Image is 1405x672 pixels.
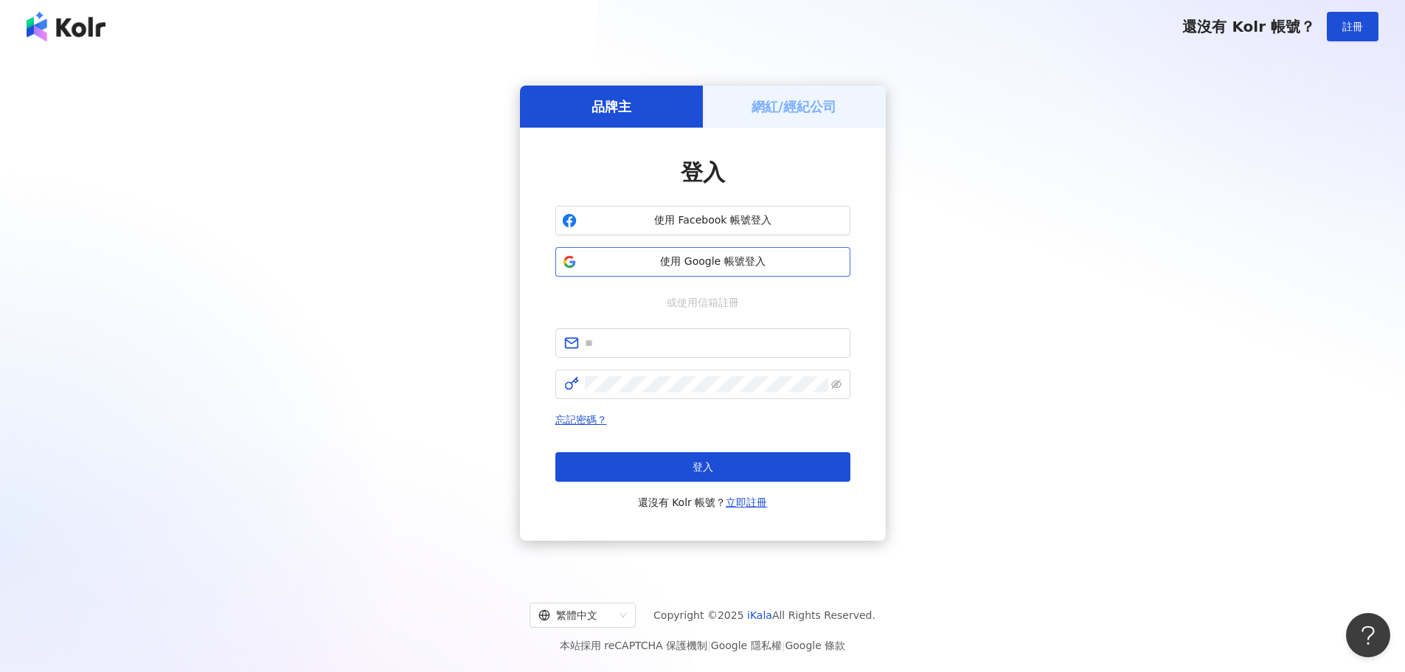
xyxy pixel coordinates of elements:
[707,640,711,651] span: |
[1327,12,1378,41] button: 註冊
[656,294,749,311] span: 或使用信箱註冊
[681,159,725,185] span: 登入
[693,461,713,473] span: 登入
[583,254,844,269] span: 使用 Google 帳號登入
[560,637,845,654] span: 本站採用 reCAPTCHA 保護機制
[726,496,767,508] a: 立即註冊
[27,12,105,41] img: logo
[831,379,842,389] span: eye-invisible
[555,414,607,426] a: 忘記密碼？
[1342,21,1363,32] span: 註冊
[711,640,782,651] a: Google 隱私權
[1346,613,1390,657] iframe: Help Scout Beacon - Open
[653,606,875,624] span: Copyright © 2025 All Rights Reserved.
[785,640,845,651] a: Google 條款
[555,247,850,277] button: 使用 Google 帳號登入
[555,206,850,235] button: 使用 Facebook 帳號登入
[752,97,836,116] h5: 網紅/經紀公司
[555,452,850,482] button: 登入
[538,603,614,627] div: 繁體中文
[592,97,631,116] h5: 品牌主
[1182,18,1315,35] span: 還沒有 Kolr 帳號？
[782,640,785,651] span: |
[638,493,768,511] span: 還沒有 Kolr 帳號？
[747,609,772,621] a: iKala
[583,213,844,228] span: 使用 Facebook 帳號登入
